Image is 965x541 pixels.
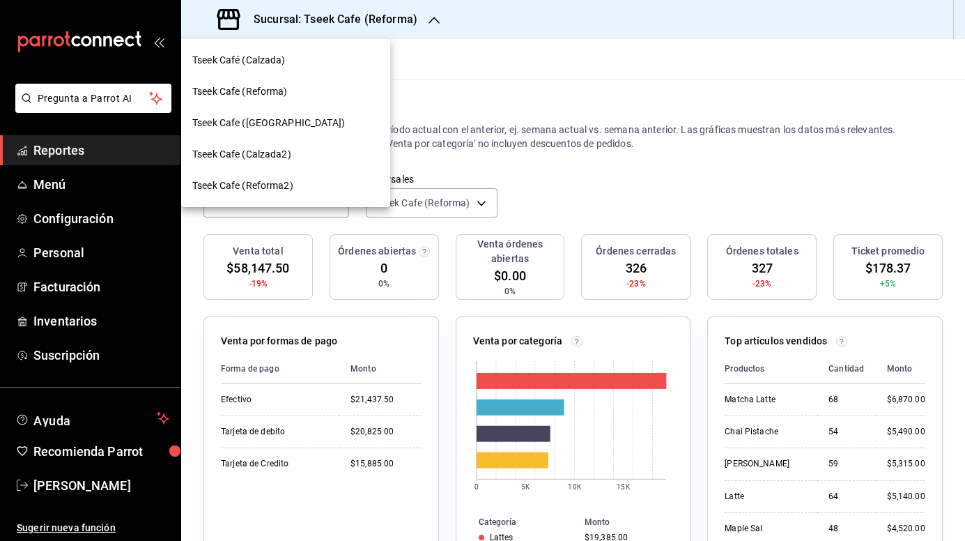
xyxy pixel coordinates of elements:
[181,170,390,201] div: Tseek Cafe (Reforma2)
[192,84,288,99] span: Tseek Cafe (Reforma)
[192,178,293,193] span: Tseek Cafe (Reforma2)
[181,45,390,76] div: Tseek Café (Calzada)
[181,107,390,139] div: Tseek Cafe ([GEOGRAPHIC_DATA])
[192,147,291,162] span: Tseek Cafe (Calzada2)
[181,139,390,170] div: Tseek Cafe (Calzada2)
[192,53,286,68] span: Tseek Café (Calzada)
[181,76,390,107] div: Tseek Cafe (Reforma)
[192,116,345,130] span: Tseek Cafe ([GEOGRAPHIC_DATA])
